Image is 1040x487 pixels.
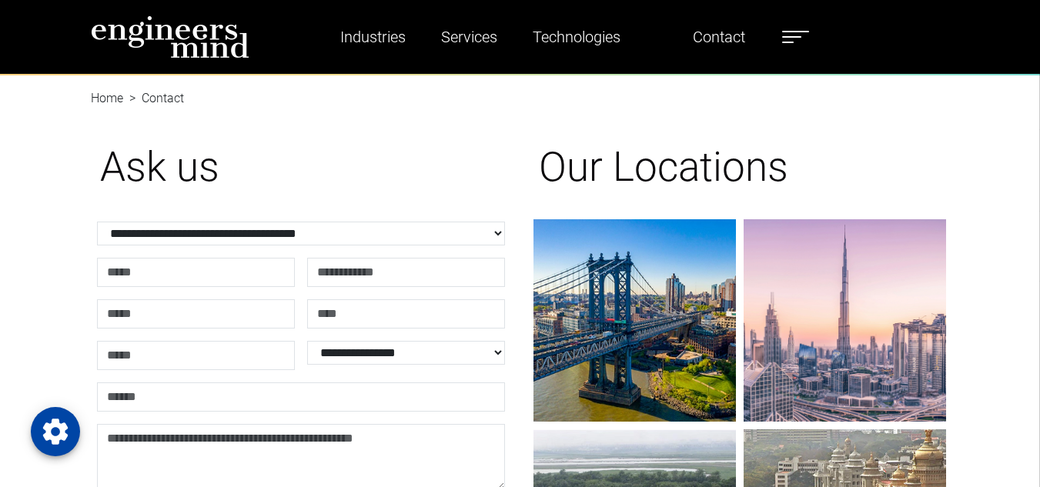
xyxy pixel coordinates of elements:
h1: Our Locations [539,143,941,192]
img: gif [533,219,736,422]
a: Contact [687,19,751,55]
h1: Ask us [100,143,502,192]
img: logo [91,15,249,58]
a: Services [435,19,503,55]
li: Contact [123,89,184,108]
a: Technologies [527,19,627,55]
a: Industries [334,19,412,55]
nav: breadcrumb [91,74,950,92]
a: Home [91,91,123,105]
img: gif [744,219,946,422]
